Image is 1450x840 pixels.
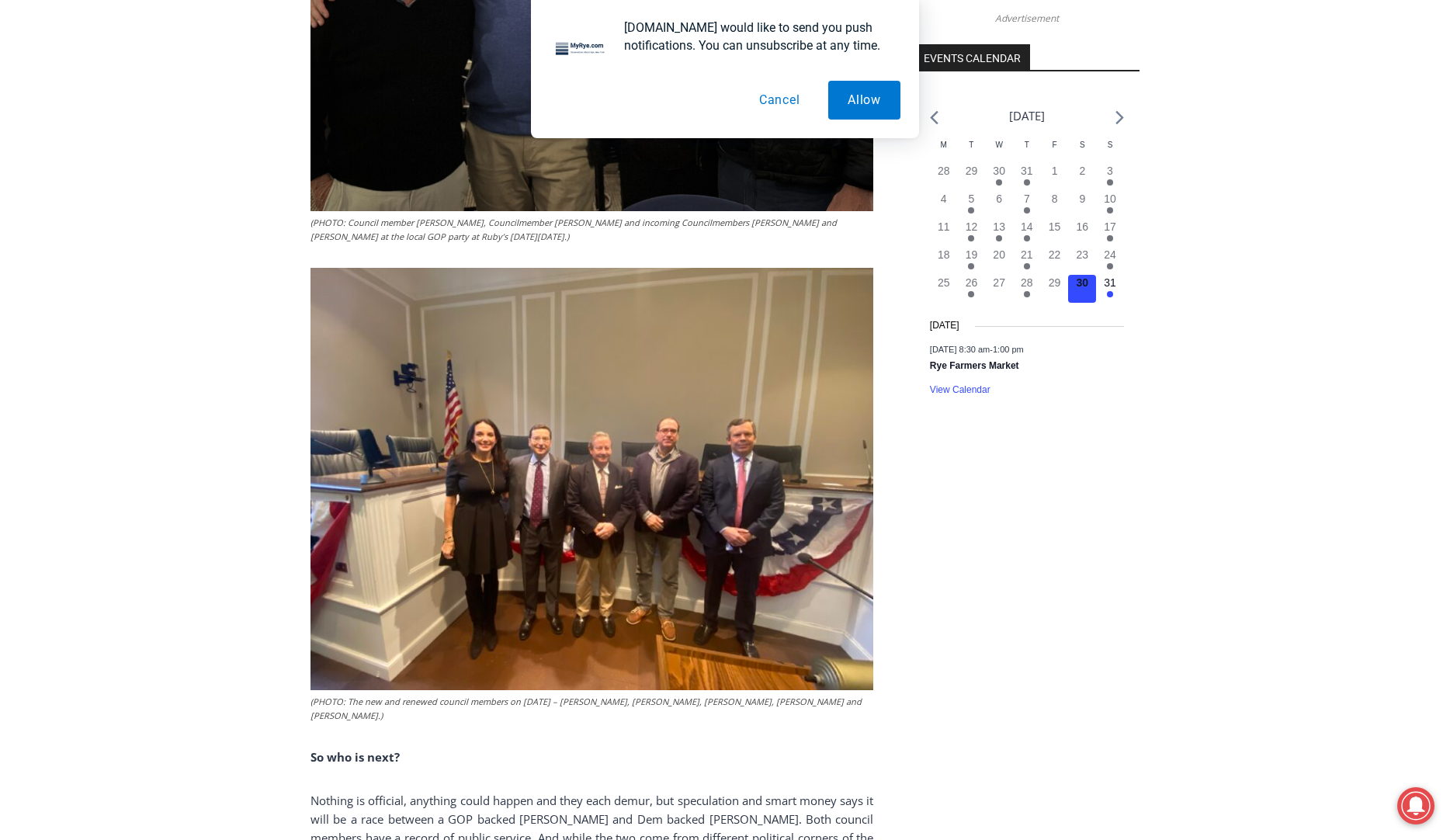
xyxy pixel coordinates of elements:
time: 8 [1052,193,1058,205]
time: 21 [1021,248,1033,261]
em: Has events [1107,179,1113,186]
time: 29 [966,165,978,177]
button: 19 Has events [958,247,986,275]
button: 9 [1068,191,1096,219]
time: 3 [1107,165,1113,177]
button: 28 Has events [1013,275,1041,303]
time: 20 [993,248,1005,261]
time: 11 [938,220,950,233]
button: 12 Has events [958,219,986,247]
b: So who is next? [310,749,400,765]
button: 8 [1041,191,1069,219]
button: 18 [930,247,958,275]
em: Has events [1024,235,1030,241]
time: - [930,344,1024,353]
button: 23 [1068,247,1096,275]
button: 6 [985,191,1013,219]
em: Has events [1107,263,1113,269]
a: Open Tues. - Sun. [PHONE_NUMBER] [1,156,156,193]
span: M [941,141,947,149]
div: Monday [930,139,958,163]
time: 28 [938,165,950,177]
span: S [1080,141,1085,149]
button: 13 Has events [985,219,1013,247]
time: 26 [966,276,978,289]
span: F [1053,141,1057,149]
time: 30 [993,165,1005,177]
button: 10 Has events [1096,191,1124,219]
button: Allow [828,81,900,120]
time: 13 [993,220,1005,233]
em: Has events [1024,207,1030,213]
time: 28 [1021,276,1033,289]
div: Friday [1041,139,1069,163]
button: 17 Has events [1096,219,1124,247]
button: 29 [1041,275,1069,303]
span: Open Tues. - Sun. [PHONE_NUMBER] [5,160,152,219]
time: 31 [1104,276,1116,289]
time: 17 [1104,220,1116,233]
time: 29 [1049,276,1061,289]
button: 15 [1041,219,1069,247]
time: 6 [996,193,1002,205]
time: 15 [1049,220,1061,233]
img: (PHOTO: The new and renewed council members on January 1, 2022 - Julie Souza, Josh Cohn, Bill Hen... [310,268,873,690]
em: Has events [1107,207,1113,213]
a: View Calendar [930,384,990,396]
time: [DATE] [930,318,959,333]
em: Has events [1107,291,1113,297]
time: 4 [941,193,947,205]
em: Has events [968,263,974,269]
time: 30 [1077,276,1089,289]
em: Has events [996,179,1002,186]
figcaption: (PHOTO: The new and renewed council members on [DATE] – [PERSON_NAME], [PERSON_NAME], [PERSON_NAM... [310,695,873,722]
time: 24 [1104,248,1116,261]
button: 16 [1068,219,1096,247]
em: Has events [1024,291,1030,297]
button: 1 [1041,163,1069,191]
img: notification icon [550,19,612,81]
time: 22 [1049,248,1061,261]
div: Wednesday [985,139,1013,163]
button: 22 [1041,247,1069,275]
time: 10 [1104,193,1116,205]
span: [DATE] 8:30 am [930,344,990,353]
button: 24 Has events [1096,247,1124,275]
time: 16 [1077,220,1089,233]
span: Intern @ [DOMAIN_NAME] [406,154,720,189]
button: 31 Has events [1013,163,1041,191]
span: T [1025,141,1029,149]
div: Tuesday [958,139,986,163]
time: 23 [1077,248,1089,261]
button: 30 [1068,275,1096,303]
time: 2 [1079,165,1085,177]
time: 7 [1024,193,1030,205]
div: Sunday [1096,139,1124,163]
div: [DOMAIN_NAME] would like to send you push notifications. You can unsubscribe at any time. [612,19,900,54]
button: 21 Has events [1013,247,1041,275]
button: 28 [930,163,958,191]
button: 3 Has events [1096,163,1124,191]
div: "[PERSON_NAME] and I covered the [DATE] Parade, which was a really eye opening experience as I ha... [392,1,734,151]
figcaption: (PHOTO: Council member [PERSON_NAME], Councilmember [PERSON_NAME] and incoming Councilmembers [PE... [310,216,873,243]
span: T [969,141,973,149]
button: 20 [985,247,1013,275]
button: 4 [930,191,958,219]
button: 31 Has events [1096,275,1124,303]
button: 14 Has events [1013,219,1041,247]
button: 30 Has events [985,163,1013,191]
a: Rye Farmers Market [930,360,1019,373]
time: 5 [969,193,975,205]
button: 7 Has events [1013,191,1041,219]
button: 27 [985,275,1013,303]
div: Saturday [1068,139,1096,163]
time: 14 [1021,220,1033,233]
span: S [1108,141,1113,149]
em: Has events [996,235,1002,241]
button: 11 [930,219,958,247]
time: 31 [1021,165,1033,177]
span: W [995,141,1002,149]
span: 1:00 pm [993,344,1024,353]
em: Has events [1024,179,1030,186]
em: Has events [1024,263,1030,269]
